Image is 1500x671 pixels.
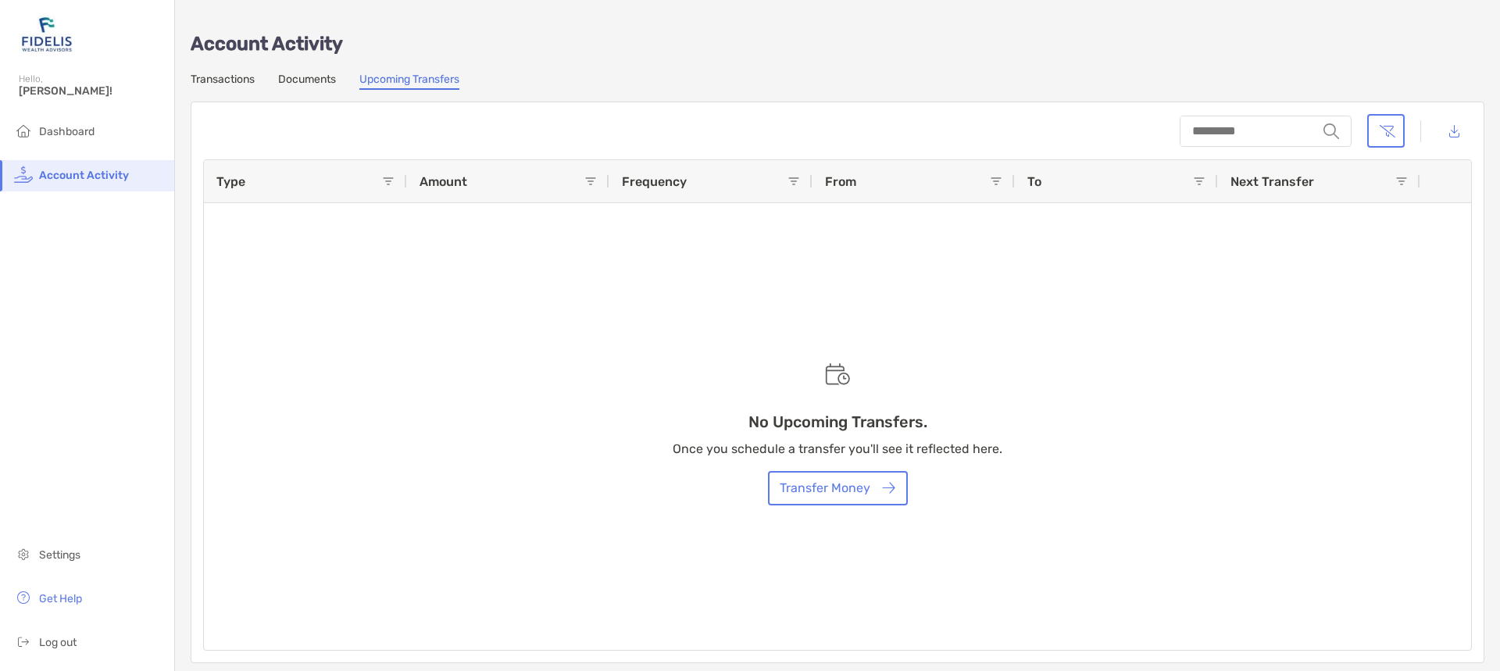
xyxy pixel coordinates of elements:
img: Zoe Logo [19,6,75,62]
span: Dashboard [39,125,95,138]
a: Documents [278,73,336,90]
p: Account Activity [191,34,1484,54]
a: Transactions [191,73,255,90]
img: settings icon [14,544,33,563]
span: Get Help [39,592,82,605]
img: button icon [882,482,895,494]
img: get-help icon [14,588,33,607]
p: Once you schedule a transfer you'll see it reflected here. [673,439,1002,459]
span: Settings [39,548,80,562]
span: Account Activity [39,169,129,182]
button: Transfer Money [768,471,908,505]
img: household icon [14,121,33,140]
img: input icon [1323,123,1339,139]
button: Clear filters [1367,114,1405,148]
span: [PERSON_NAME]! [19,84,165,98]
a: Upcoming Transfers [359,73,459,90]
img: activity icon [14,165,33,184]
img: Empty state scheduled [825,363,850,385]
h3: No Upcoming Transfers. [748,412,927,431]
